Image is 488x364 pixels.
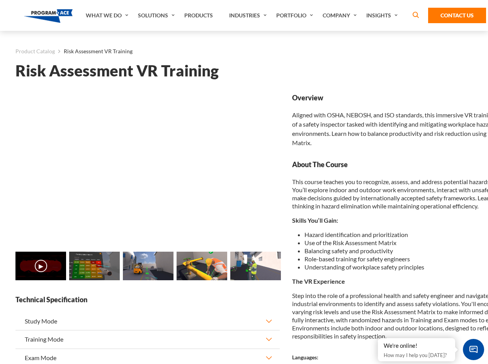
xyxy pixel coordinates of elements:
[15,46,55,56] a: Product Catalog
[384,350,449,360] p: How may I help you [DATE]?
[35,260,47,272] button: ▶
[15,93,280,242] iframe: Risk Assessment VR Training - Video 0
[230,252,281,280] img: Risk Assessment VR Training - Preview 4
[123,252,173,280] img: Risk Assessment VR Training - Preview 2
[55,46,133,56] li: Risk Assessment VR Training
[384,342,449,350] div: We're online!
[24,9,73,23] img: Program-Ace
[428,8,486,23] a: Contact Us
[15,295,280,305] strong: Technical Specification
[15,252,66,280] img: Risk Assessment VR Training - Video 0
[69,252,120,280] img: Risk Assessment VR Training - Preview 1
[177,252,227,280] img: Risk Assessment VR Training - Preview 3
[15,330,280,348] button: Training Mode
[15,312,280,330] button: Study Mode
[463,339,484,360] span: Chat Widget
[292,354,318,361] strong: Languages:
